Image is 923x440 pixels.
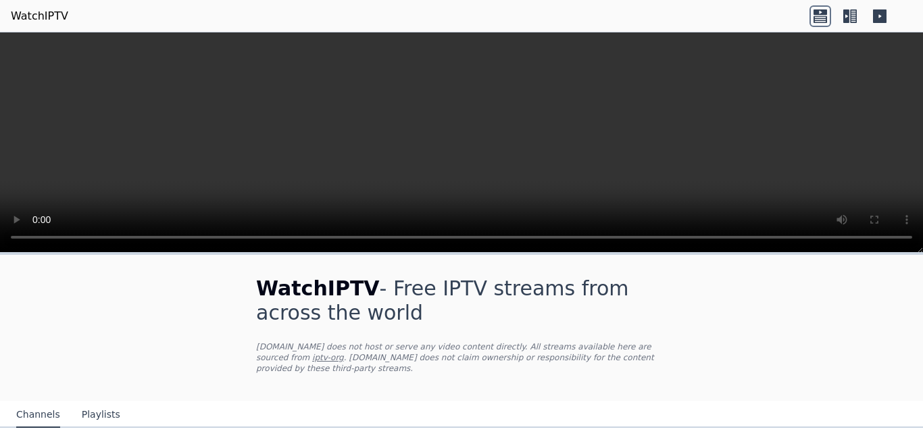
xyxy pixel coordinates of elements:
[312,353,344,362] a: iptv-org
[256,276,667,325] h1: - Free IPTV streams from across the world
[11,8,68,24] a: WatchIPTV
[256,341,667,374] p: [DOMAIN_NAME] does not host or serve any video content directly. All streams available here are s...
[16,402,60,428] button: Channels
[256,276,380,300] span: WatchIPTV
[82,402,120,428] button: Playlists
